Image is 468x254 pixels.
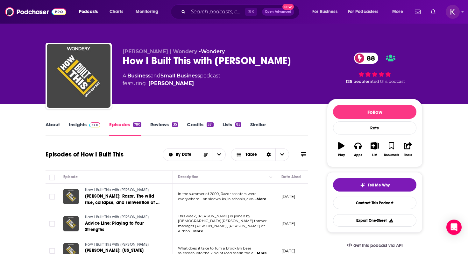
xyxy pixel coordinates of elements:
span: rated this podcast [368,79,405,84]
span: featuring [123,80,220,87]
div: Episode [63,173,78,181]
button: open menu [212,149,225,161]
div: 85 [235,122,241,127]
h2: Choose List sort [163,148,226,161]
span: More [392,7,403,16]
span: By Date [176,152,194,157]
span: What does it take to turn a Brooklyn beer [178,246,251,250]
span: [PERSON_NAME]: Razor. The wild rise, collapse, and reinvention of a mobile toy empire. [85,193,160,212]
a: How I Built This with [PERSON_NAME] [85,187,161,193]
button: Bookmark [383,138,400,161]
div: List [372,153,377,157]
a: How I Built This with [PERSON_NAME] [85,242,161,248]
span: Toggle select row [49,221,55,227]
span: Tell Me Why [368,183,390,188]
a: Show notifications dropdown [428,6,438,17]
button: Export One-Sheet [333,214,416,227]
button: open menu [388,7,411,17]
button: open menu [74,7,106,17]
p: [DATE] [281,248,295,254]
input: Search podcasts, credits, & more... [188,7,245,17]
img: tell me why sparkle [360,183,365,188]
a: Credits551 [187,121,214,136]
div: 35 [172,122,178,127]
a: 88 [354,53,378,64]
a: [PERSON_NAME]: Razor. The wild rise, collapse, and reinvention of a mobile toy empire. [85,193,161,206]
a: Reviews35 [150,121,178,136]
div: Bookmark [384,153,399,157]
a: Similar [250,121,266,136]
p: [DATE] [281,194,295,199]
button: Sort Direction [199,149,212,161]
div: Play [338,153,345,157]
button: Apps [350,138,366,161]
div: Sort Direction [262,149,275,161]
span: Charts [110,7,123,16]
span: Get this podcast via API [353,243,403,248]
img: Podchaser Pro [89,122,100,127]
button: Open AdvancedNew [262,8,294,16]
button: List [366,138,383,161]
span: everywhere—on sidewalks, in schools, eve [178,197,253,201]
a: InsightsPodchaser Pro [69,121,100,136]
span: Toggle select row [49,194,55,200]
span: How I Built This with [PERSON_NAME] [85,215,149,219]
div: 780 [133,122,141,127]
div: Rate [333,121,416,134]
button: Column Actions [267,173,275,181]
div: Date Aired [281,173,301,181]
span: [PERSON_NAME] | Wondery [123,48,197,54]
div: Apps [354,153,362,157]
span: This week, [PERSON_NAME] is joined by [DEMOGRAPHIC_DATA][PERSON_NAME] former [178,214,267,223]
button: open menu [163,152,199,157]
div: 88 126 peoplerated this podcast [327,48,422,88]
button: tell me why sparkleTell Me Why [333,178,416,192]
button: open menu [131,7,167,17]
a: How I Built This with [PERSON_NAME] [85,214,161,220]
a: Show notifications dropdown [412,6,423,17]
button: Share [400,138,416,161]
button: Choose View [231,148,289,161]
span: manager [PERSON_NAME], [PERSON_NAME] of Airbnb [178,224,265,233]
span: New [282,4,294,10]
button: Play [333,138,350,161]
span: Open Advanced [265,10,291,13]
span: ⌘ K [245,8,257,16]
a: Business [127,73,151,79]
span: For Podcasters [348,7,379,16]
span: ...More [190,229,203,234]
span: and [151,73,160,79]
div: Share [404,153,412,157]
span: Podcasts [79,7,98,16]
span: In the summer of 2000, Razor scooters were [178,192,257,196]
span: Logged in as kwignall [446,5,460,19]
img: How I Built This with Guy Raz [47,44,110,108]
span: For Business [312,7,337,16]
a: Guy Raz [148,80,194,87]
a: Advice Line: Playing to Your Strengths [85,220,161,233]
div: Open Intercom Messenger [446,220,462,235]
img: Podchaser - Follow, Share and Rate Podcasts [5,6,66,18]
div: A podcast [123,72,220,87]
span: 88 [360,53,378,64]
a: Contact This Podcast [333,197,416,209]
button: Show profile menu [446,5,460,19]
a: Get this podcast via API [342,238,408,253]
span: Advice Line: Playing to Your Strengths [85,221,144,232]
a: About [46,121,60,136]
span: Toggle select row [49,248,55,254]
h1: Episodes of How I Built This [46,150,124,158]
button: open menu [308,7,345,17]
a: Charts [105,7,127,17]
div: Search podcasts, credits, & more... [177,4,306,19]
span: 126 people [346,79,368,84]
span: Monitoring [136,7,158,16]
a: Lists85 [223,121,241,136]
span: • [199,48,225,54]
span: How I Built This with [PERSON_NAME] [85,188,149,192]
div: Description [178,173,198,181]
span: How I Built This with [PERSON_NAME] [85,242,149,247]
